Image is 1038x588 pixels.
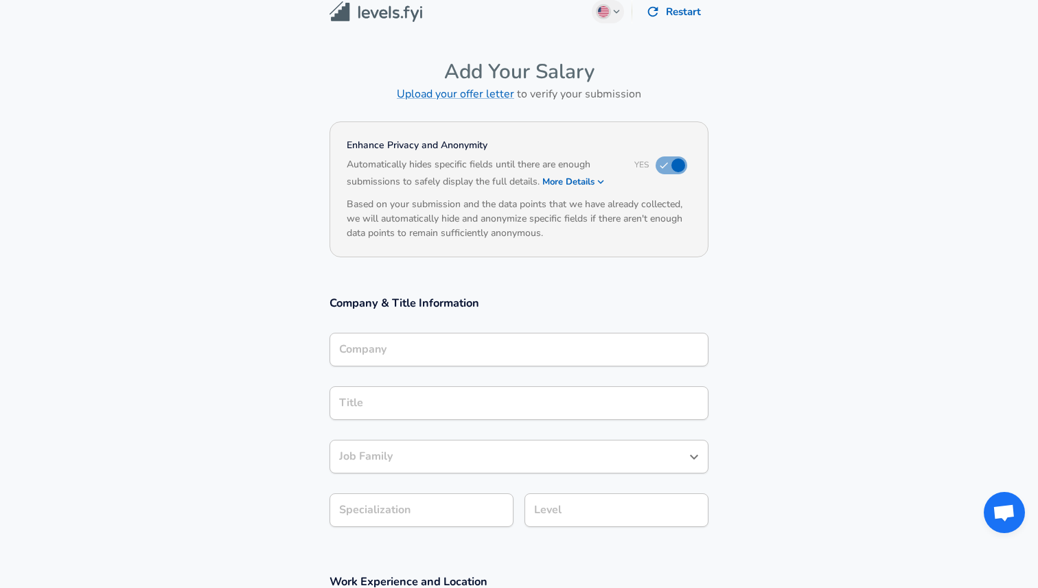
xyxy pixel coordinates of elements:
[984,492,1025,533] div: Open chat
[598,6,609,17] img: English (US)
[330,295,708,311] h3: Company & Title Information
[347,197,691,240] h6: Based on your submission and the data points that we have already collected, we will automaticall...
[336,446,682,467] input: Software Engineer
[684,447,704,467] button: Open
[347,157,618,191] h6: Automatically hides specific fields until there are enough submissions to safely display the full...
[336,392,702,414] input: Software Engineer
[336,339,702,360] input: Google
[347,139,618,152] h4: Enhance Privacy and Anonymity
[330,493,514,527] input: Specialization
[397,86,514,102] a: Upload your offer letter
[634,159,649,170] span: Yes
[542,172,605,191] button: More Details
[330,1,422,23] img: Levels.fyi
[330,59,708,84] h4: Add Your Salary
[330,84,708,104] h6: to verify your submission
[531,499,702,521] input: L3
